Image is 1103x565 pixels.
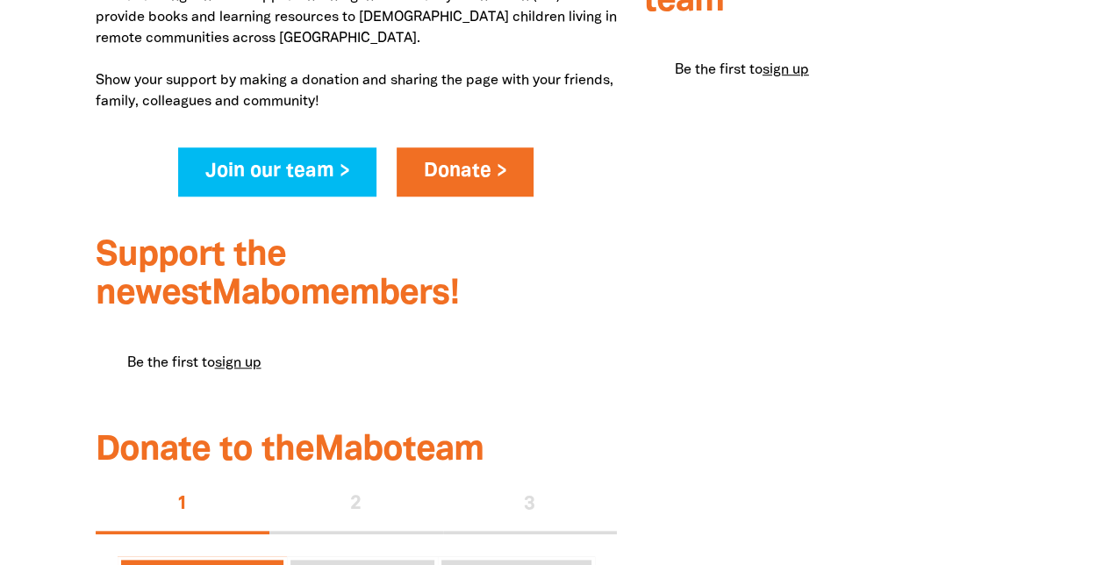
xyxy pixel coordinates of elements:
a: Join our team > [178,147,377,197]
div: Be the first to [113,339,599,388]
a: Donate > [397,147,534,197]
div: Paginated content [113,339,599,388]
span: Support the newest Mabo members! [96,240,459,311]
span: Donate to the Mabo team [96,434,483,467]
div: Be the first to [661,46,991,95]
div: Paginated content [661,46,991,95]
a: sign up [215,357,261,369]
a: sign up [763,64,809,76]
